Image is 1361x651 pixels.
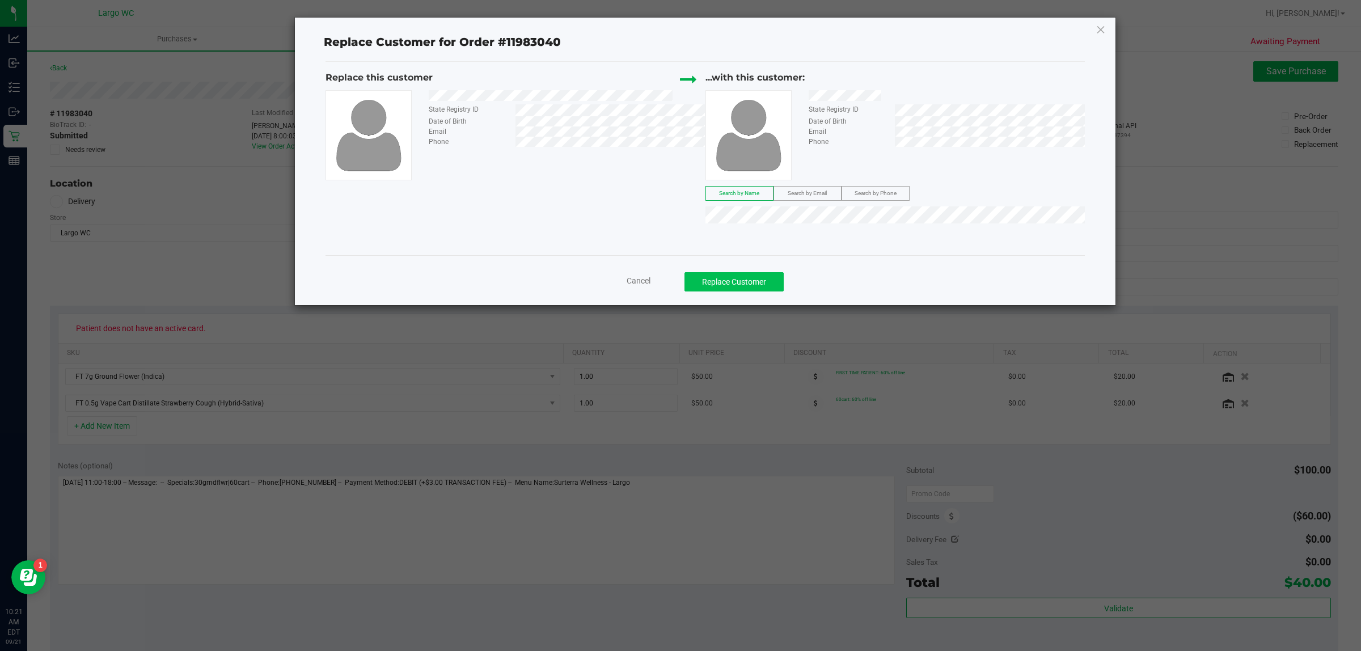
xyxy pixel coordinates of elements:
div: Date of Birth [420,116,515,126]
div: Email [800,126,895,137]
iframe: Resource center [11,560,45,594]
div: Date of Birth [800,116,895,126]
span: Search by Name [719,190,759,196]
img: user-icon.png [328,95,409,175]
span: Cancel [627,276,650,285]
img: user-icon.png [708,95,789,175]
iframe: Resource center unread badge [33,559,47,572]
span: Search by Email [788,190,827,196]
span: Replace Customer for Order #11983040 [317,33,568,52]
div: State Registry ID [800,104,895,115]
div: Phone [420,137,515,147]
button: Replace Customer [684,272,784,291]
div: State Registry ID [420,104,515,115]
span: ...with this customer: [705,72,805,83]
div: Phone [800,137,895,147]
span: Replace this customer [326,72,433,83]
div: Email [420,126,515,137]
span: Search by Phone [855,190,897,196]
